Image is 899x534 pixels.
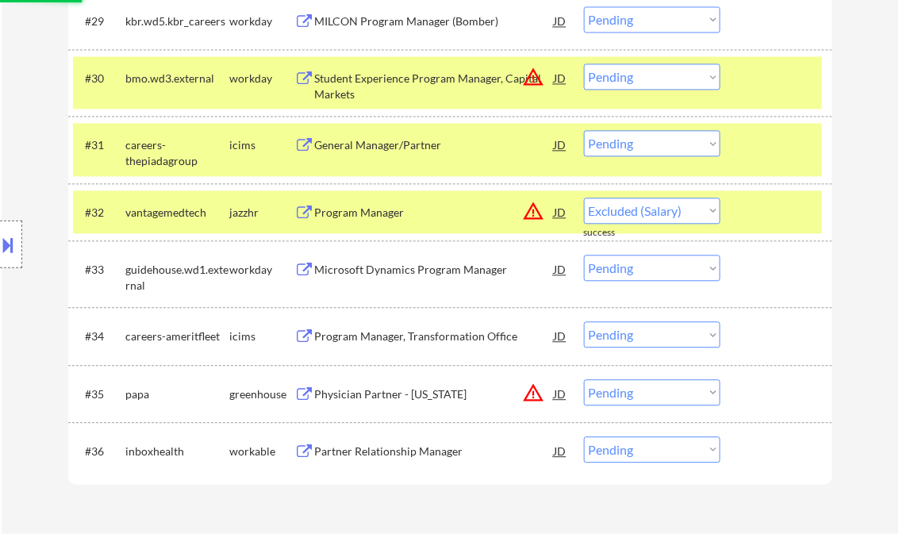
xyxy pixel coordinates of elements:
[523,200,545,222] button: warning_amber
[315,444,555,459] div: Partner Relationship Manager
[553,198,569,226] div: JD
[315,137,555,153] div: General Manager/Partner
[126,444,230,459] div: inboxhealth
[126,71,230,86] div: bmo.wd3.external
[315,205,555,221] div: Program Manager
[553,255,569,283] div: JD
[315,328,555,344] div: Program Manager, Transformation Office
[553,130,569,159] div: JD
[230,13,295,29] div: workday
[230,444,295,459] div: workable
[315,13,555,29] div: MILCON Program Manager (Bomber)
[315,386,555,402] div: Physician Partner - [US_STATE]
[315,71,555,102] div: Student Experience Program Manager, Capital Markets
[584,226,647,240] div: success
[86,13,113,29] div: #29
[315,262,555,278] div: Microsoft Dynamics Program Manager
[523,66,545,88] button: warning_amber
[86,71,113,86] div: #30
[553,321,569,350] div: JD
[230,386,295,402] div: greenhouse
[553,6,569,35] div: JD
[126,13,230,29] div: kbr.wd5.kbr_careers
[86,386,113,402] div: #35
[230,71,295,86] div: workday
[126,386,230,402] div: papa
[553,63,569,92] div: JD
[553,436,569,465] div: JD
[523,382,545,404] button: warning_amber
[553,379,569,408] div: JD
[86,444,113,459] div: #36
